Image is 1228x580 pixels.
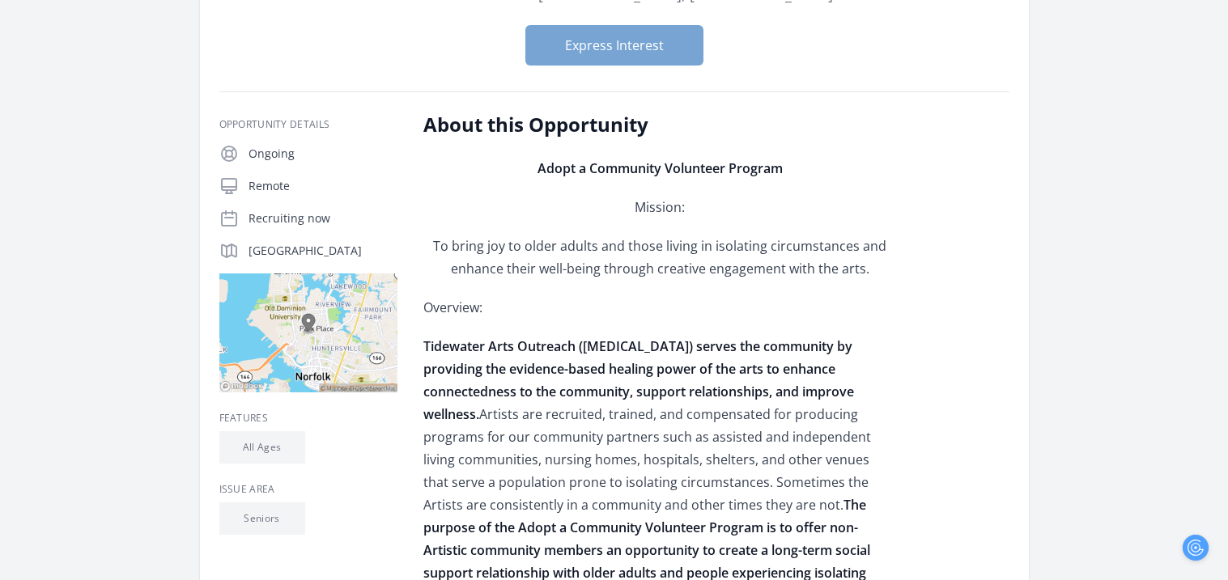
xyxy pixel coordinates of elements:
[635,198,685,216] span: Mission:
[249,243,397,259] p: [GEOGRAPHIC_DATA]
[249,146,397,162] p: Ongoing
[423,337,854,423] span: Tidewater Arts Outreach ([MEDICAL_DATA]) serves the community by providing the evidence-based hea...
[538,159,783,177] span: Adopt a Community Volunteer Program
[433,237,886,277] span: To bring joy to older adults and those living in isolating circumstances and enhance their well-b...
[423,298,482,316] span: Overview:
[249,210,397,226] p: Recruiting now
[423,112,897,138] h2: About this Opportunity
[219,412,397,425] h3: Features
[219,118,397,131] h3: Opportunity Details
[219,502,305,535] li: Seniors
[219,483,397,496] h3: Issue area
[219,431,305,464] li: All Ages
[249,178,397,194] p: Remote
[525,25,703,66] button: Express Interest
[219,273,397,392] img: Map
